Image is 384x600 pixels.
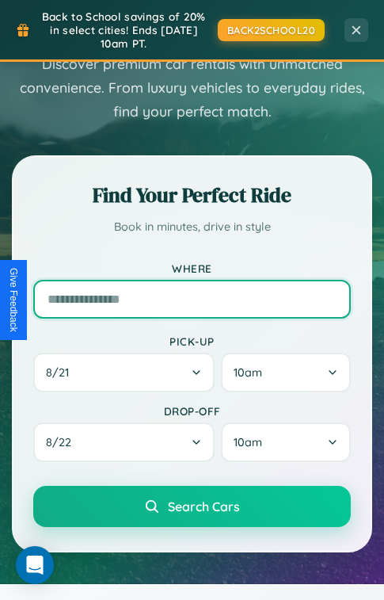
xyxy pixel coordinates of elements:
span: 10am [234,365,262,380]
span: 8 / 21 [46,365,77,380]
div: Open Intercom Messenger [16,546,54,584]
span: Back to School savings of 20% in select cities! Ends [DATE] 10am PT. [38,10,210,50]
span: 10am [234,435,262,449]
p: Book in minutes, drive in style [33,217,351,238]
span: Search Cars [168,499,240,514]
p: Discover premium car rentals with unmatched convenience. From luxury vehicles to everyday rides, ... [12,52,372,124]
button: 10am [221,422,351,462]
span: 8 / 22 [46,435,79,449]
label: Pick-up [33,334,351,348]
button: Search Cars [33,486,351,527]
button: 8/22 [33,422,215,462]
label: Drop-off [33,404,351,418]
div: Give Feedback [8,268,19,332]
button: 10am [221,353,351,392]
label: Where [33,262,351,275]
button: 8/21 [33,353,215,392]
button: BACK2SCHOOL20 [218,19,325,41]
h2: Find Your Perfect Ride [33,181,351,209]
